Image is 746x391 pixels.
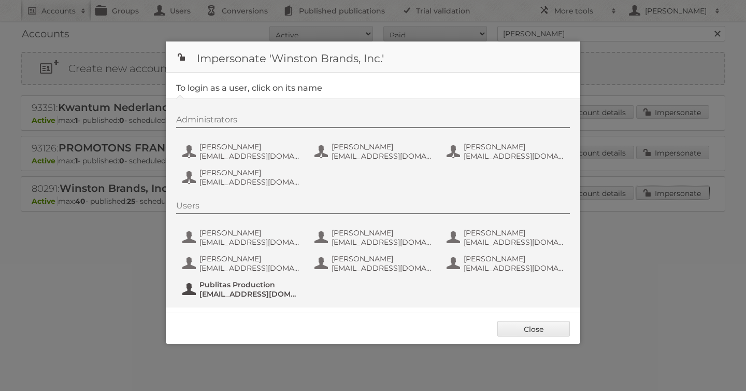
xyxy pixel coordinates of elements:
span: [PERSON_NAME] [464,142,564,151]
span: [PERSON_NAME] [199,168,300,177]
span: [EMAIL_ADDRESS][DOMAIN_NAME] [332,238,432,247]
span: [PERSON_NAME] [199,142,300,151]
span: [PERSON_NAME] [464,228,564,238]
span: [PERSON_NAME] [332,228,432,238]
span: [PERSON_NAME] [199,254,300,263]
a: Close [497,321,570,337]
span: Publitas Production [199,280,300,289]
span: [EMAIL_ADDRESS][DOMAIN_NAME] [199,177,300,187]
span: [PERSON_NAME] [332,254,432,263]
span: [EMAIL_ADDRESS][DOMAIN_NAME] [332,263,432,273]
span: [PERSON_NAME] [199,228,300,238]
span: [EMAIL_ADDRESS][DOMAIN_NAME] [199,289,300,299]
span: [EMAIL_ADDRESS][DOMAIN_NAME] [199,263,300,273]
span: [PERSON_NAME] [464,254,564,263]
span: [PERSON_NAME] [332,142,432,151]
span: [EMAIL_ADDRESS][DOMAIN_NAME] [464,263,564,273]
span: [EMAIL_ADDRESS][DOMAIN_NAME] [199,151,300,161]
button: [PERSON_NAME] [EMAIL_ADDRESS][DOMAIN_NAME] [446,253,567,274]
button: [PERSON_NAME] [EMAIL_ADDRESS][DOMAIN_NAME] [313,253,435,274]
button: [PERSON_NAME] [EMAIL_ADDRESS][DOMAIN_NAME] [181,253,303,274]
button: [PERSON_NAME] [EMAIL_ADDRESS][DOMAIN_NAME] [313,227,435,248]
button: [PERSON_NAME] [EMAIL_ADDRESS][DOMAIN_NAME] [181,167,303,188]
button: [PERSON_NAME] [EMAIL_ADDRESS][DOMAIN_NAME] [446,227,567,248]
button: [PERSON_NAME] [EMAIL_ADDRESS][DOMAIN_NAME] [181,227,303,248]
h1: Impersonate 'Winston Brands, Inc.' [166,41,580,73]
legend: To login as a user, click on its name [176,83,322,93]
span: [EMAIL_ADDRESS][DOMAIN_NAME] [332,151,432,161]
span: [EMAIL_ADDRESS][DOMAIN_NAME] [464,151,564,161]
span: [EMAIL_ADDRESS][DOMAIN_NAME] [464,238,564,247]
span: [EMAIL_ADDRESS][DOMAIN_NAME] [199,238,300,247]
button: [PERSON_NAME] [EMAIL_ADDRESS][DOMAIN_NAME] [181,141,303,162]
button: [PERSON_NAME] [EMAIL_ADDRESS][DOMAIN_NAME] [446,141,567,162]
button: Publitas Production [EMAIL_ADDRESS][DOMAIN_NAME] [181,279,303,300]
div: Users [176,201,570,214]
div: Administrators [176,115,570,128]
button: [PERSON_NAME] [EMAIL_ADDRESS][DOMAIN_NAME] [313,141,435,162]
